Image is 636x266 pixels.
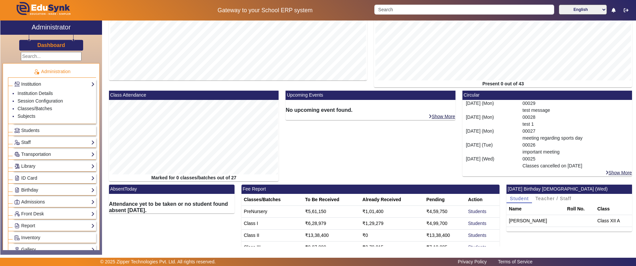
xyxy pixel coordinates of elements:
td: ₹9,97,800 [303,241,360,253]
a: Privacy Policy [454,257,490,266]
div: [DATE] (Mon) [462,114,519,128]
p: important meeting [522,149,629,155]
p: test message [522,107,629,114]
td: ₹5,61,150 [303,205,360,217]
div: 00025 [519,155,632,169]
div: Present 0 out of 43 [374,80,632,87]
h6: No upcoming event found. [286,107,455,113]
a: Terms of Service [495,257,536,266]
p: Classes cancelled on [DATE] [522,162,629,169]
a: Students [468,244,486,250]
mat-card-header: Fee Report [241,185,500,194]
span: Inventory [21,235,40,240]
a: Show More [428,113,455,119]
td: ₹1,29,279 [360,217,424,229]
td: ₹7,18,885 [424,241,466,253]
a: Students [468,233,486,238]
span: Teacher / Staff [535,196,571,201]
a: Dashboard [37,42,66,49]
p: meeting regarding sports day [522,135,629,142]
th: Already Received [360,194,424,206]
a: Inventory [14,234,95,242]
a: Administrator [0,21,102,35]
td: Class III [241,241,303,253]
h3: Dashboard [37,42,65,48]
mat-card-header: Class Attendance [109,91,279,100]
h2: Administrator [32,23,71,31]
th: Roll No. [565,203,595,215]
img: Students.png [15,128,20,133]
td: [PERSON_NAME] [506,215,565,227]
input: Search... [21,52,81,61]
td: ₹13,38,400 [303,229,360,241]
td: ₹6,28,979 [303,217,360,229]
p: test 1 [522,121,629,128]
th: Classes/Batches [241,194,303,206]
div: [DATE] (Mon) [462,128,519,142]
div: [DATE] (Mon) [462,100,519,114]
a: Session Configuration [18,98,63,104]
div: [DATE] (Wed) [462,155,519,169]
p: Administration [8,68,96,75]
p: © 2025 Zipper Technologies Pvt. Ltd. All rights reserved. [100,258,216,265]
input: Search [374,5,554,15]
div: 00028 [519,114,632,128]
a: Subjects [18,113,35,119]
div: [DATE] (Tue) [462,142,519,155]
mat-card-header: [DATE] Birthday [DEMOGRAPHIC_DATA] (Wed) [506,185,632,194]
td: ₹2,78,915 [360,241,424,253]
td: ₹13,38,400 [424,229,466,241]
th: Class [595,203,632,215]
div: Marked for 0 classes/batches out of 27 [109,174,279,181]
h6: Attendance yet to be taken or no student found absent [DATE]. [109,201,235,213]
td: Class I [241,217,303,229]
h5: Gateway to your School ERP system [163,7,367,14]
div: 00026 [519,142,632,155]
mat-card-header: AbsentToday [109,185,235,194]
td: Class XII A [595,215,632,227]
a: Institution Details [18,91,53,96]
td: ₹4,99,700 [424,217,466,229]
span: Student [510,196,529,201]
td: PreNursery [241,205,303,217]
mat-card-header: Upcoming Events [286,91,455,100]
img: Inventory.png [15,235,20,240]
span: Students [21,128,39,133]
td: Class II [241,229,303,241]
a: Classes/Batches [18,106,52,111]
th: Name [506,203,565,215]
a: Show More [605,170,632,176]
th: Pending [424,194,466,206]
a: Students [468,209,486,214]
th: Action [466,194,500,206]
a: Students [14,127,95,134]
td: ₹1,01,400 [360,205,424,217]
mat-card-header: Circular [462,91,632,100]
td: ₹0 [360,229,424,241]
div: 00029 [519,100,632,114]
td: ₹4,59,750 [424,205,466,217]
th: To Be Received [303,194,360,206]
img: Administration.png [33,69,39,75]
div: 00027 [519,128,632,142]
a: Students [468,221,486,226]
